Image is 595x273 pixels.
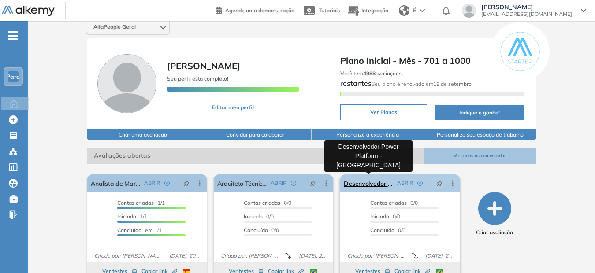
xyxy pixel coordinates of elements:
span: [EMAIL_ADDRESS][DOMAIN_NAME] [481,11,572,18]
span: Concluído [370,227,394,233]
span: Você tem avaliações [340,70,402,77]
i: - [8,35,18,37]
button: Integração [347,1,388,20]
span: 0/0 [244,227,279,233]
span: Criado por: [PERSON_NAME] [91,252,165,260]
span: Criado por: [PERSON_NAME] [344,252,411,260]
span: Para [6,73,20,80]
button: Personalize a experiência [312,129,424,140]
span: É [413,7,416,15]
span: 1/1 [117,199,165,206]
span: Concluído [244,227,268,233]
a: Agende uma demonstração [216,4,294,15]
a: Arquiteto Técnico CE - [GEOGRAPHIC_DATA] [217,174,267,192]
span: Círculo de verificação [164,181,170,186]
span: [PERSON_NAME] [481,4,572,11]
b: 4988 [363,70,376,77]
span: em 1/1 [117,227,162,233]
img: arrow [420,9,425,12]
font: restantes [340,68,472,88]
button: Ver Planos [340,104,428,120]
span: Círculo de verificação [291,181,296,186]
span: AlfaPeople Geral [93,23,136,30]
span: Contas criadas [117,199,154,206]
span: 1/1 [117,213,147,220]
span: Círculo de verificação [417,181,423,186]
span: Criado por: [PERSON_NAME] [217,252,284,260]
span: 0/0 [370,199,418,206]
span: Iniciado [370,213,389,220]
span: Tutoriais [319,7,340,14]
button: Tacha [430,176,449,190]
span: Avaliações abertas [87,148,424,164]
span: Concluído [117,227,141,233]
span: Contas criadas [370,199,407,206]
span: 0/0 [244,213,274,220]
button: Personalize seu espaço de trabalho [424,129,536,140]
button: Convidar para colaborar [199,129,312,140]
button: Editar meu perfil [167,100,299,115]
span: Seu plano é renovado em [372,81,472,87]
span: 0/0 [370,227,405,233]
button: Tacha [303,176,323,190]
span: Plano Inicial - Mês - 701 a 1000 [340,54,524,67]
button: Tacha [177,176,196,190]
span: Seu perfil está completo! [167,75,228,82]
span: ABRIR [144,179,160,187]
span: [DATE]. 2025 [295,252,330,260]
span: [DATE]. 2025 [166,252,204,260]
iframe: Chat Widget [436,171,595,273]
span: Tacha [310,180,316,187]
span: [DATE]. 2025 [422,252,456,260]
button: Indique e ganhe! [435,105,524,120]
button: Ver todos os comentários [424,148,536,164]
img: Logo [2,6,55,17]
span: Integração [361,7,388,14]
span: Contas criadas [244,199,280,206]
span: Tacha [183,180,190,187]
span: Agende uma demonstração [225,7,294,14]
span: ABRIR [271,179,286,187]
span: 0/0 [370,213,400,220]
a: Desenvolvedor Power Platform - [GEOGRAPHIC_DATA] [344,174,394,192]
button: Criar uma avaliação [87,129,199,140]
b: 18 de setembro [433,81,472,87]
span: [PERSON_NAME] [167,60,240,71]
div: Widget de bate-papo [436,171,595,273]
span: Iniciado [244,213,263,220]
img: Foto do perfil [97,54,156,113]
span: ABRIR [397,179,413,187]
div: Desenvolvedor Power Platform - [GEOGRAPHIC_DATA] [324,140,413,172]
a: Analista de Marketing - [GEOGRAPHIC_DATA] [91,174,141,192]
span: 0/0 [244,199,291,206]
span: Iniciado [117,213,136,220]
img: world [399,5,409,16]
